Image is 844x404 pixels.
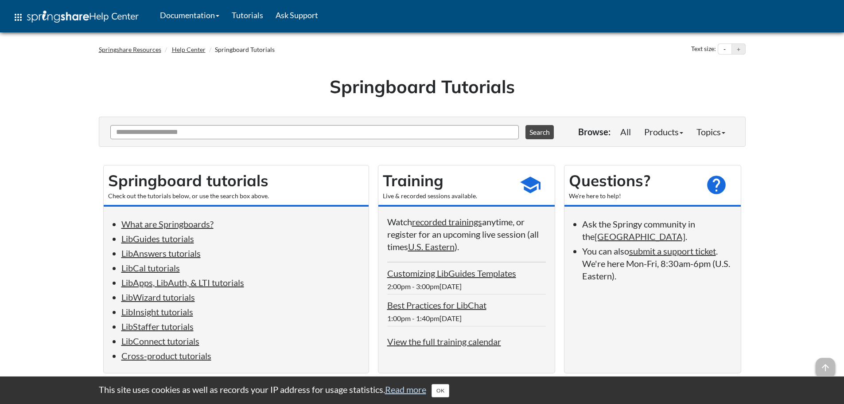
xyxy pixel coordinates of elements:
[269,4,324,26] a: Ask Support
[226,4,269,26] a: Tutorials
[689,43,718,55] div: Text size:
[172,46,206,53] a: Help Center
[582,218,732,243] li: Ask the Springy community in the .
[387,300,486,310] a: Best Practices for LibChat
[614,123,638,141] a: All
[108,192,364,200] div: Check out the tutorials below, or use the search box above.
[385,384,426,395] a: Read more
[90,383,755,397] div: This site uses cookies as well as records your IP address for usage statistics.
[519,174,541,196] span: school
[718,44,731,55] button: Decrease text size
[154,4,226,26] a: Documentation
[383,192,510,200] div: Live & recorded sessions available.
[578,126,611,138] p: Browse:
[121,219,214,229] a: What are Springboards?
[816,358,835,377] span: arrow_upward
[105,74,739,99] h1: Springboard Tutorials
[121,263,180,273] a: LibCal tutorials
[207,45,275,54] li: Springboard Tutorials
[387,268,516,278] a: Customizing LibGuides Templates
[525,125,554,139] button: Search
[89,10,139,22] span: Help Center
[121,233,194,244] a: LibGuides tutorials
[121,350,211,361] a: Cross-product tutorials
[408,241,455,252] a: U.S. Eastern
[387,216,546,253] p: Watch anytime, or register for an upcoming live session (all times ).
[595,231,685,242] a: [GEOGRAPHIC_DATA]
[387,336,501,347] a: View the full training calendar
[387,282,462,290] span: 2:00pm - 3:00pm[DATE]
[569,170,696,192] h2: Questions?
[638,123,690,141] a: Products
[99,46,161,53] a: Springshare Resources
[27,11,89,23] img: Springshare
[569,192,696,200] div: We're here to help!
[816,359,835,369] a: arrow_upward
[387,314,462,322] span: 1:00pm - 1:40pm[DATE]
[732,44,745,55] button: Increase text size
[121,336,199,346] a: LibConnect tutorials
[582,245,732,282] li: You can also . We're here Mon-Fri, 8:30am-6pm (U.S. Eastern).
[412,216,482,227] a: recorded trainings
[705,174,727,196] span: help
[121,292,195,302] a: LibWizard tutorials
[13,12,23,23] span: apps
[121,321,194,332] a: LibStaffer tutorials
[432,384,449,397] button: Close
[121,248,201,259] a: LibAnswers tutorials
[121,306,193,317] a: LibInsight tutorials
[121,277,244,288] a: LibApps, LibAuth, & LTI tutorials
[629,246,716,256] a: submit a support ticket
[7,4,145,31] a: apps Help Center
[383,170,510,192] h2: Training
[108,170,364,192] h2: Springboard tutorials
[690,123,732,141] a: Topics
